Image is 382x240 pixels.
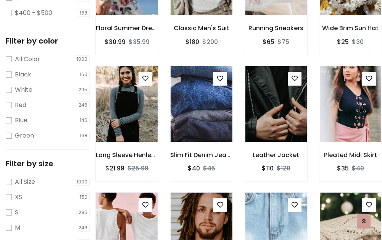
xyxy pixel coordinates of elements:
[129,37,150,46] del: $35.99
[15,70,31,79] label: Black
[15,208,18,217] label: S
[15,223,20,232] label: M
[77,209,90,216] span: 295
[77,101,90,109] span: 246
[105,165,124,172] h6: $21.99
[15,116,27,125] label: Blue
[203,164,215,173] del: $45
[337,38,349,45] h6: $25
[78,193,90,201] span: 150
[15,85,32,94] label: White
[337,165,349,172] h6: $35
[245,24,307,32] h6: Running Sneakers
[78,71,90,78] span: 150
[245,151,307,159] h6: Leather Jacket
[319,151,382,159] h6: Pleated Midi Skirt
[352,37,364,46] del: $30
[75,55,90,63] span: 1000
[96,24,158,32] h6: Floral Summer Dress
[263,38,274,45] h6: $65
[77,86,90,94] span: 295
[277,164,290,173] del: $120
[15,55,40,64] label: All Color
[202,37,218,46] del: $200
[277,37,289,46] del: $75
[15,131,34,140] label: Green
[15,101,26,110] label: Red
[127,164,148,173] del: $25.99
[15,177,35,186] label: All Size
[188,165,200,172] h6: $40
[15,8,52,18] label: $400 - $500
[15,193,22,202] label: XS
[105,38,126,45] h6: $30.99
[77,224,90,232] span: 246
[319,24,382,32] h6: Wide Brim Sun Hat
[6,36,90,45] h5: Filter by color
[6,159,90,168] h5: Filter by size
[78,132,90,139] span: 168
[262,165,274,172] h6: $110
[185,38,199,45] h6: $180
[170,151,232,159] h6: Slim Fit Denim Jeans
[78,9,90,17] span: 168
[170,24,232,32] h6: Classic Men's Suit
[96,151,158,159] h6: Long Sleeve Henley T-Shirt
[75,178,90,186] span: 1000
[352,164,364,173] del: $40
[78,117,90,124] span: 145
